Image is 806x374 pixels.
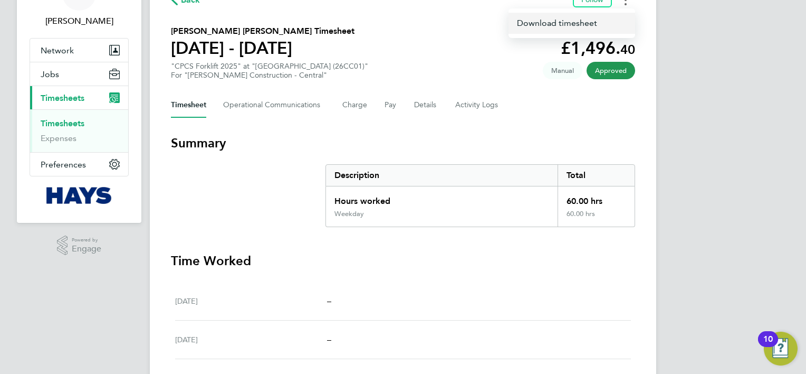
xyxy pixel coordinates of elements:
button: Open Resource Center, 10 new notifications [764,332,798,366]
button: Jobs [30,62,128,86]
div: Weekday [334,210,364,218]
span: Jobs [41,69,59,79]
button: Operational Communications [223,92,325,118]
div: Timesheets [30,109,128,152]
a: Timesheets Menu [508,13,635,34]
span: Preferences [41,160,86,170]
span: Engage [72,245,101,254]
span: Terry Meehan [30,15,129,27]
button: Timesheets [30,86,128,109]
span: Network [41,45,74,55]
button: Preferences [30,153,128,176]
div: 60.00 hrs [558,210,635,227]
h3: Summary [171,135,635,152]
span: 40 [620,42,635,57]
span: Timesheets [41,93,84,103]
div: Hours worked [326,186,558,210]
div: 10 [763,339,773,353]
a: Expenses [41,133,76,143]
h2: [PERSON_NAME] [PERSON_NAME] Timesheet [171,25,354,38]
div: "CPCS Forklift 2025" at "[GEOGRAPHIC_DATA] (26CC01)" [171,62,368,80]
span: – [327,296,331,306]
a: Go to home page [30,187,129,204]
h3: Time Worked [171,253,635,269]
button: Pay [385,92,397,118]
a: Powered byEngage [57,236,102,256]
div: [DATE] [175,295,327,307]
span: This timesheet has been approved. [587,62,635,79]
div: 60.00 hrs [558,186,635,210]
a: Timesheets [41,118,84,128]
div: [DATE] [175,333,327,346]
app-decimal: £1,496. [561,38,635,58]
button: Timesheet [171,92,206,118]
button: Activity Logs [455,92,500,118]
div: Description [326,165,558,186]
span: Powered by [72,236,101,245]
span: This timesheet was manually created. [543,62,582,79]
button: Details [414,92,438,118]
div: For "[PERSON_NAME] Construction - Central" [171,71,368,80]
span: – [327,334,331,344]
button: Network [30,39,128,62]
h1: [DATE] - [DATE] [171,38,354,59]
img: hays-logo-retina.png [46,187,112,204]
div: Summary [325,164,635,227]
button: Charge [342,92,368,118]
div: Total [558,165,635,186]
